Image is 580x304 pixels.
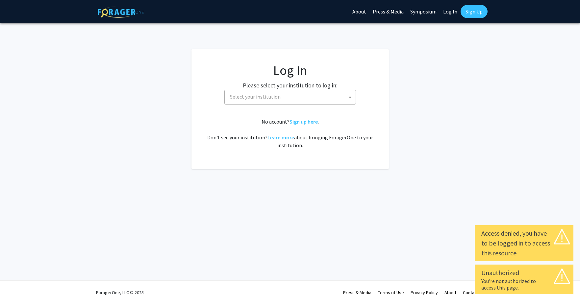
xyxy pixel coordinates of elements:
a: Sign up here [290,118,318,125]
a: Learn more about bringing ForagerOne to your institution [267,134,294,141]
a: Terms of Use [378,290,404,295]
span: Select your institution [230,93,281,100]
img: ForagerOne Logo [98,6,144,18]
h1: Log In [205,62,376,78]
span: Select your institution [224,90,356,105]
div: Unauthorized [481,268,567,278]
a: Sign Up [461,5,488,18]
div: No account? . Don't see your institution? about bringing ForagerOne to your institution. [205,118,376,149]
div: You're not authorized to access this page. [481,278,567,291]
span: Select your institution [227,90,356,104]
label: Please select your institution to log in: [243,81,338,90]
a: Press & Media [343,290,371,295]
a: Contact Us [463,290,484,295]
a: About [444,290,456,295]
div: ForagerOne, LLC © 2025 [96,281,144,304]
div: Access denied, you have to be logged in to access this resource [481,228,567,258]
a: Privacy Policy [411,290,438,295]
